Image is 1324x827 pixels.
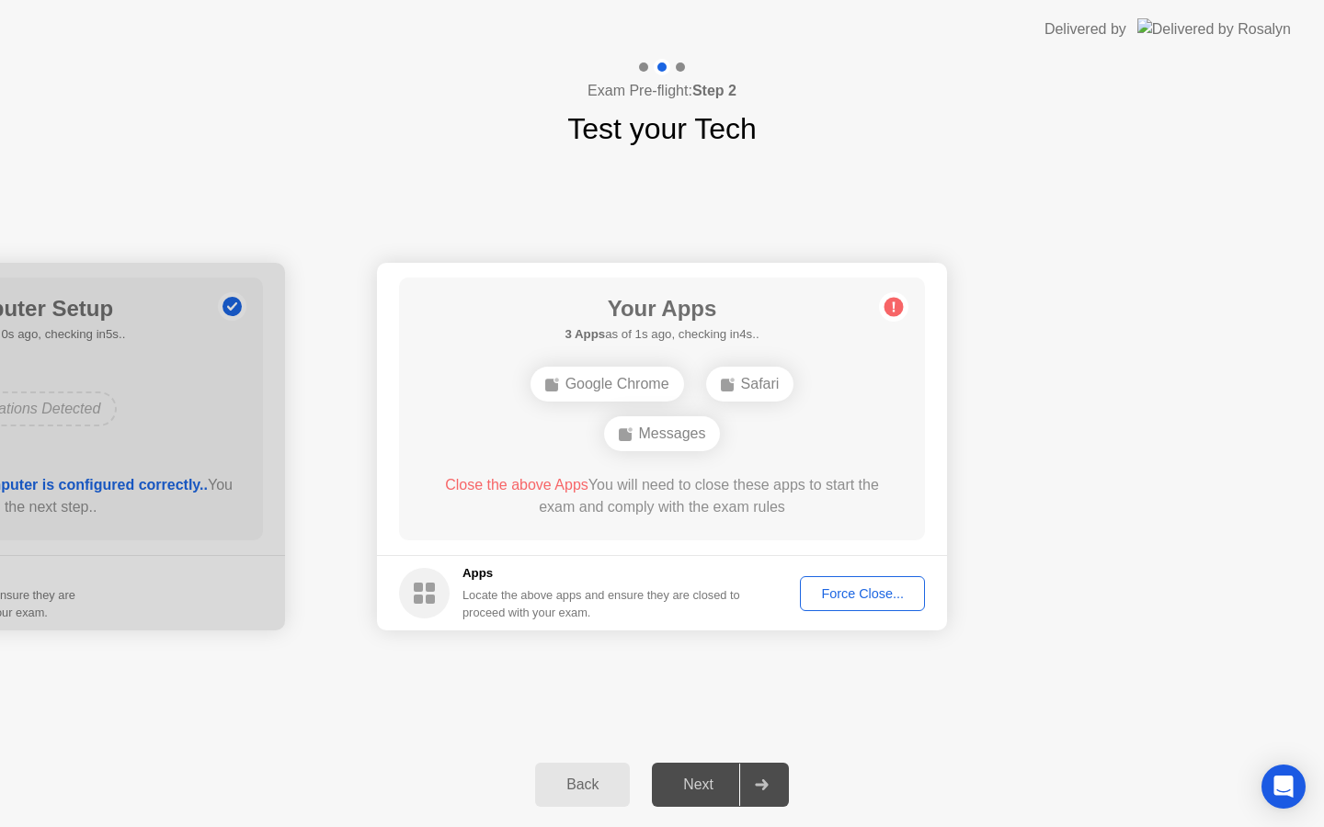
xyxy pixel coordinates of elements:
[1137,18,1291,40] img: Delivered by Rosalyn
[565,327,605,341] b: 3 Apps
[806,586,919,601] div: Force Close...
[535,763,630,807] button: Back
[462,564,741,583] h5: Apps
[652,763,789,807] button: Next
[426,474,899,518] div: You will need to close these apps to start the exam and comply with the exam rules
[588,80,736,102] h4: Exam Pre-flight:
[1261,765,1306,809] div: Open Intercom Messenger
[462,586,741,621] div: Locate the above apps and ensure they are closed to proceed with your exam.
[565,292,759,325] h1: Your Apps
[706,367,794,402] div: Safari
[531,367,684,402] div: Google Chrome
[692,83,736,98] b: Step 2
[657,776,739,793] div: Next
[1044,18,1126,40] div: Delivered by
[445,477,588,493] span: Close the above Apps
[604,416,721,451] div: Messages
[565,325,759,344] h5: as of 1s ago, checking in4s..
[541,776,624,793] div: Back
[800,576,925,611] button: Force Close...
[567,107,757,151] h1: Test your Tech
